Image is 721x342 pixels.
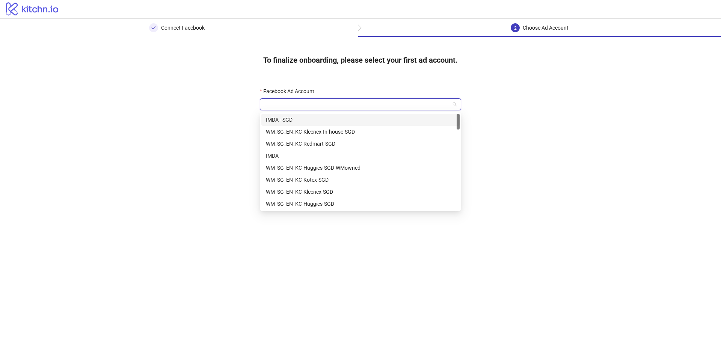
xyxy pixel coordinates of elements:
div: IMDA [266,152,455,160]
div: WM_SG_EN_KC-Kotex-SGD [266,176,455,184]
div: WM_SG_EN_KC-Huggies-SGD-WMowned [266,164,455,172]
div: Connect Facebook [161,23,205,32]
div: WM_SG_EN_KC-Kleenex-In-house-SGD [266,128,455,136]
div: IMDA - SGD [266,116,455,124]
div: WM_SG_EN_KC-Huggies-SGD [266,200,455,208]
div: WM_SG_EN_KC-Kleenex-In-house-SGD [261,126,460,138]
span: check [151,26,156,30]
div: Choose Ad Account [523,23,569,32]
div: WM_SG_EN_KC-Huggies-SGD-WMowned [261,162,460,174]
h4: To finalize onboarding, please select your first ad account. [251,49,470,71]
input: Facebook Ad Account [264,99,450,110]
label: Facebook Ad Account [260,87,319,95]
div: WM_SG_EN_KC-Kotex-SGD [261,174,460,186]
div: WM_SG_EN_KC-Kleenex-SGD [266,188,455,196]
div: IMDA [261,150,460,162]
div: WM_SG_EN_KC-Huggies-SGD [261,198,460,210]
span: 2 [514,26,517,31]
div: WM_SG_EN_KC-Redmart-SGD [266,140,455,148]
div: WM_SG_EN_KC-Redmart-SGD [261,138,460,150]
div: WM_SG_EN_KC-Kleenex-SGD [261,186,460,198]
div: IMDA - SGD [261,114,460,126]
